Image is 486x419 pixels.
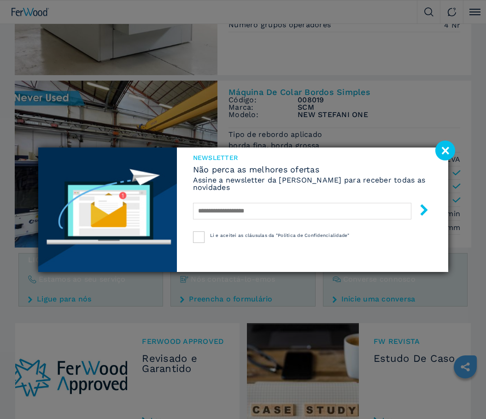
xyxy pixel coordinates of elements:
[38,148,177,272] img: Newsletter image
[409,201,430,222] button: submit-button
[210,233,350,238] span: Li e aceitei as cláusulas da "Política de Confidencialidade"
[193,165,432,174] span: Não perca as melhores ofertas
[193,177,432,191] h6: Assine a newsletter da [PERSON_NAME] para receber todas as novidades
[193,154,432,161] span: Newsletter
